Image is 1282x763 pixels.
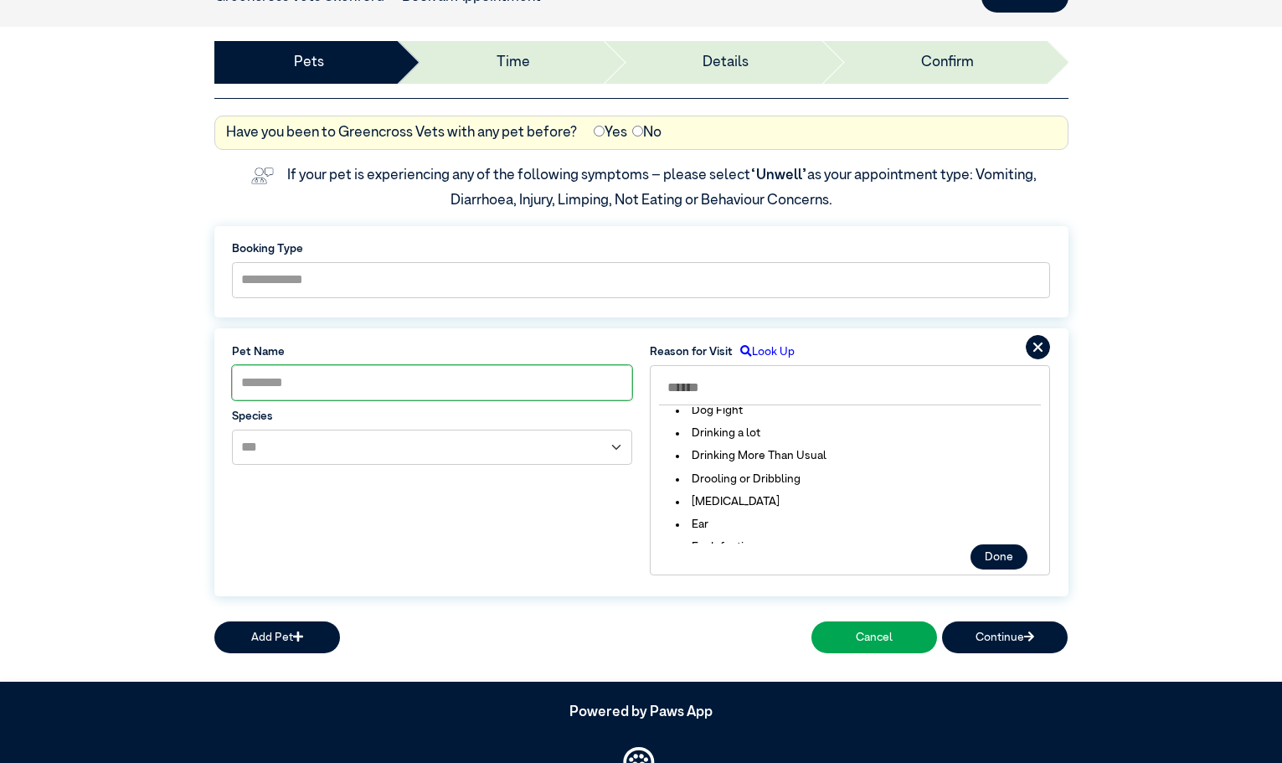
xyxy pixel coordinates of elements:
[665,471,812,487] li: Drooling or Dribbling
[232,408,633,425] label: Species
[665,539,769,555] li: Ear Infection
[594,126,605,137] input: Yes
[665,493,791,510] li: [MEDICAL_DATA]
[733,343,795,360] label: Look Up
[811,621,937,652] button: Cancel
[665,516,720,533] li: Ear
[287,168,1039,208] label: If your pet is experiencing any of the following symptoms – please select as your appointment typ...
[594,122,627,144] label: Yes
[942,621,1068,652] button: Continue
[750,168,807,183] span: “Unwell”
[226,122,577,144] label: Have you been to Greencross Vets with any pet before?
[294,52,324,74] a: Pets
[245,162,280,190] img: vet
[632,126,643,137] input: No
[214,704,1068,721] h5: Powered by Paws App
[665,402,754,419] li: Dog Fight
[232,343,633,360] label: Pet Name
[650,343,733,360] label: Reason for Visit
[232,240,1051,257] label: Booking Type
[665,447,838,464] li: Drinking More Than Usual
[632,122,662,144] label: No
[214,621,340,652] button: Add Pet
[665,425,772,441] li: Drinking a lot
[971,544,1027,570] button: Done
